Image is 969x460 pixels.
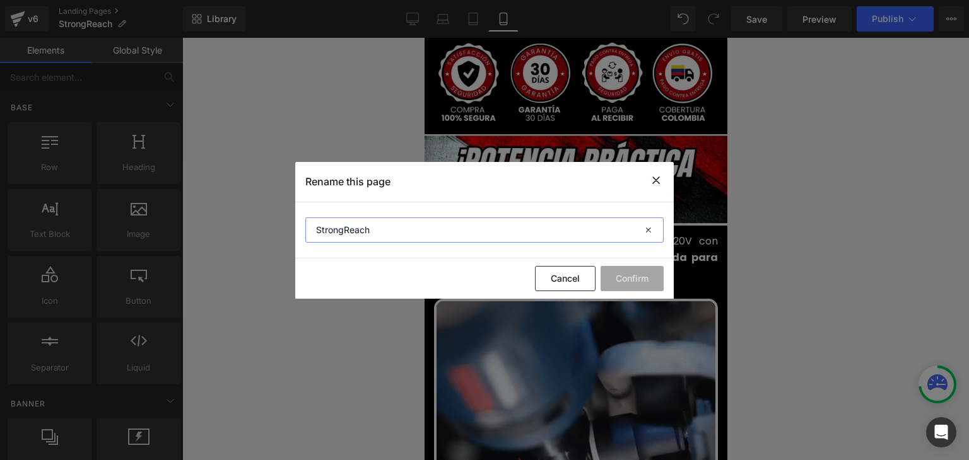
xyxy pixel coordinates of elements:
[11,196,293,243] font: La Llave de Carraca Eléctrica Inalámbrica 20V con cabeza extendida de 4 pulgadas
[305,175,391,188] p: Rename this page
[11,212,293,243] strong: está diseñada para hacer tu trabajo más ágil y preciso.
[926,417,956,447] div: Open Intercom Messenger
[601,266,664,291] button: Confirm
[535,266,596,291] button: Cancel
